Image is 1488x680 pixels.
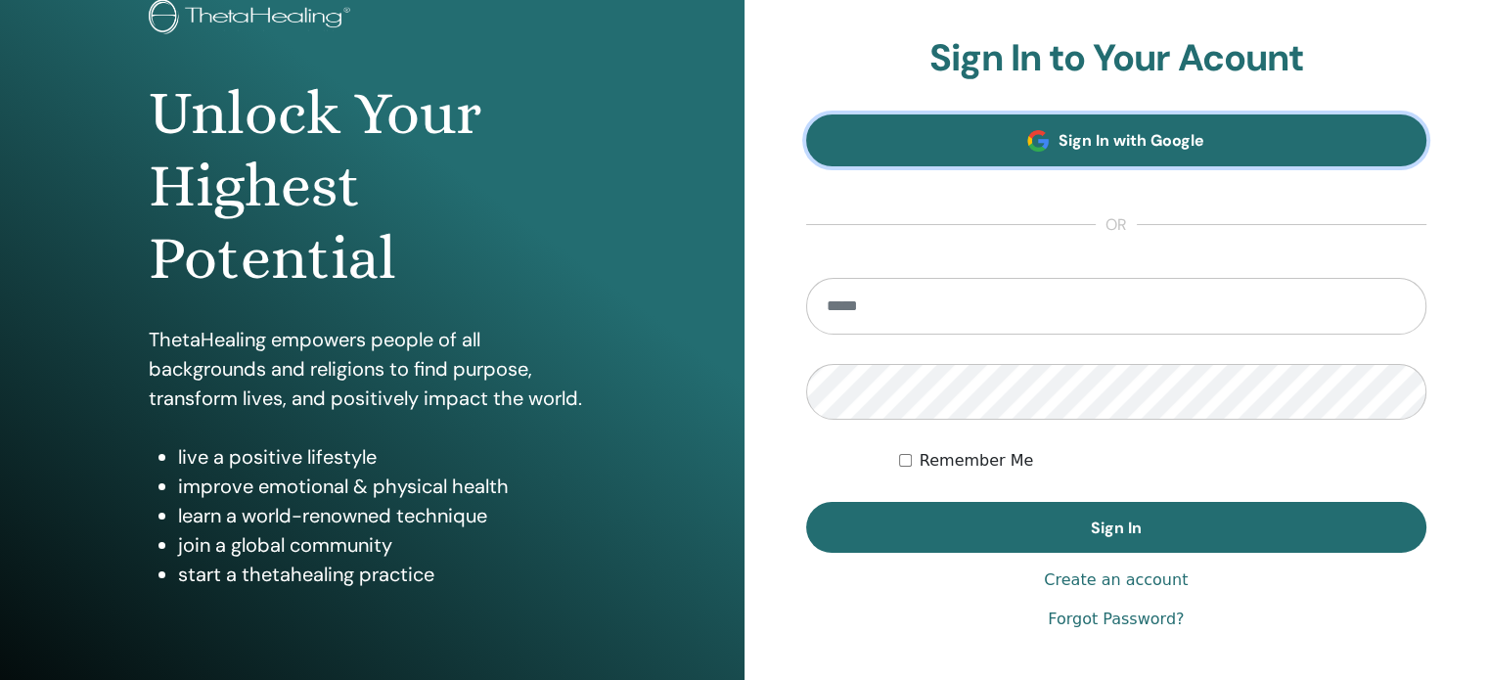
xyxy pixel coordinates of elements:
span: Sign In with Google [1059,130,1204,151]
button: Sign In [806,502,1427,553]
h2: Sign In to Your Acount [806,36,1427,81]
h1: Unlock Your Highest Potential [149,77,596,295]
a: Sign In with Google [806,114,1427,166]
div: Keep me authenticated indefinitely or until I manually logout [899,449,1426,473]
li: join a global community [178,530,596,560]
span: Sign In [1091,518,1142,538]
a: Create an account [1044,568,1188,592]
span: or [1096,213,1137,237]
li: learn a world-renowned technique [178,501,596,530]
li: start a thetahealing practice [178,560,596,589]
p: ThetaHealing empowers people of all backgrounds and religions to find purpose, transform lives, a... [149,325,596,413]
li: live a positive lifestyle [178,442,596,472]
li: improve emotional & physical health [178,472,596,501]
a: Forgot Password? [1048,608,1184,631]
label: Remember Me [920,449,1034,473]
